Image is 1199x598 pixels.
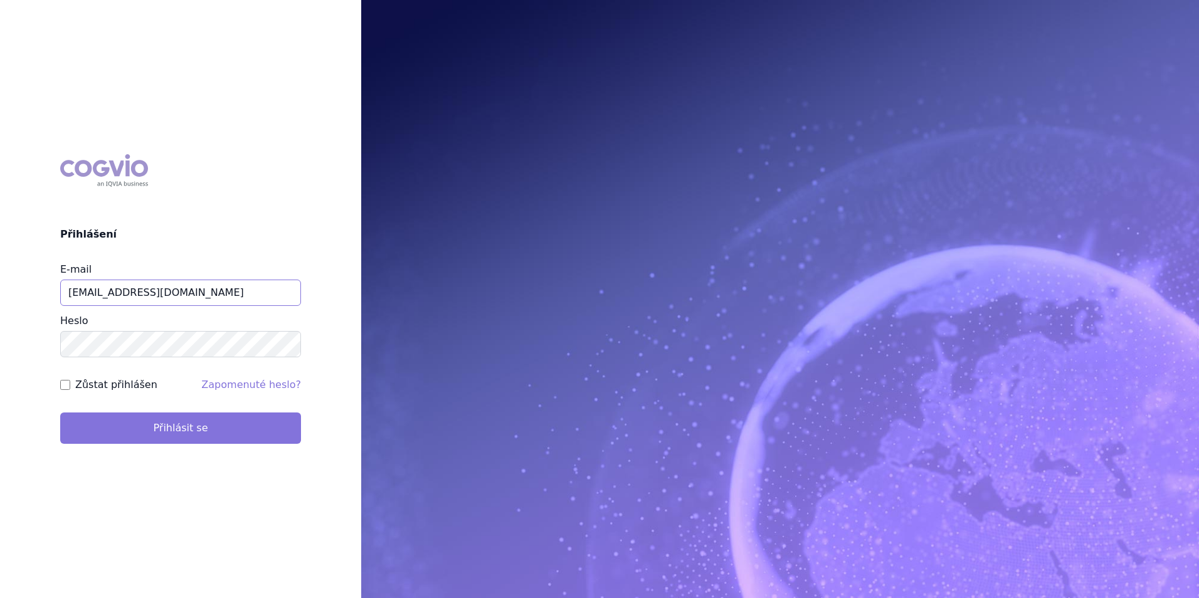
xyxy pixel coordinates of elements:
[60,412,301,444] button: Přihlásit se
[201,379,301,391] a: Zapomenuté heslo?
[75,377,157,392] label: Zůstat přihlášen
[60,227,301,242] h2: Přihlášení
[60,154,148,187] div: COGVIO
[60,315,88,327] label: Heslo
[60,263,92,275] label: E-mail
